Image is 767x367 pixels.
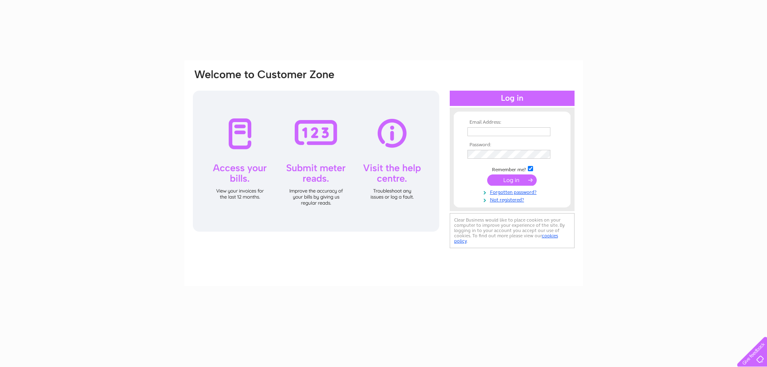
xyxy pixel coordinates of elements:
a: Forgotten password? [467,188,559,195]
a: Not registered? [467,195,559,203]
div: Clear Business would like to place cookies on your computer to improve your experience of the sit... [450,213,575,248]
th: Password: [465,142,559,148]
a: cookies policy [454,233,558,244]
input: Submit [487,174,537,186]
td: Remember me? [465,165,559,173]
th: Email Address: [465,120,559,125]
